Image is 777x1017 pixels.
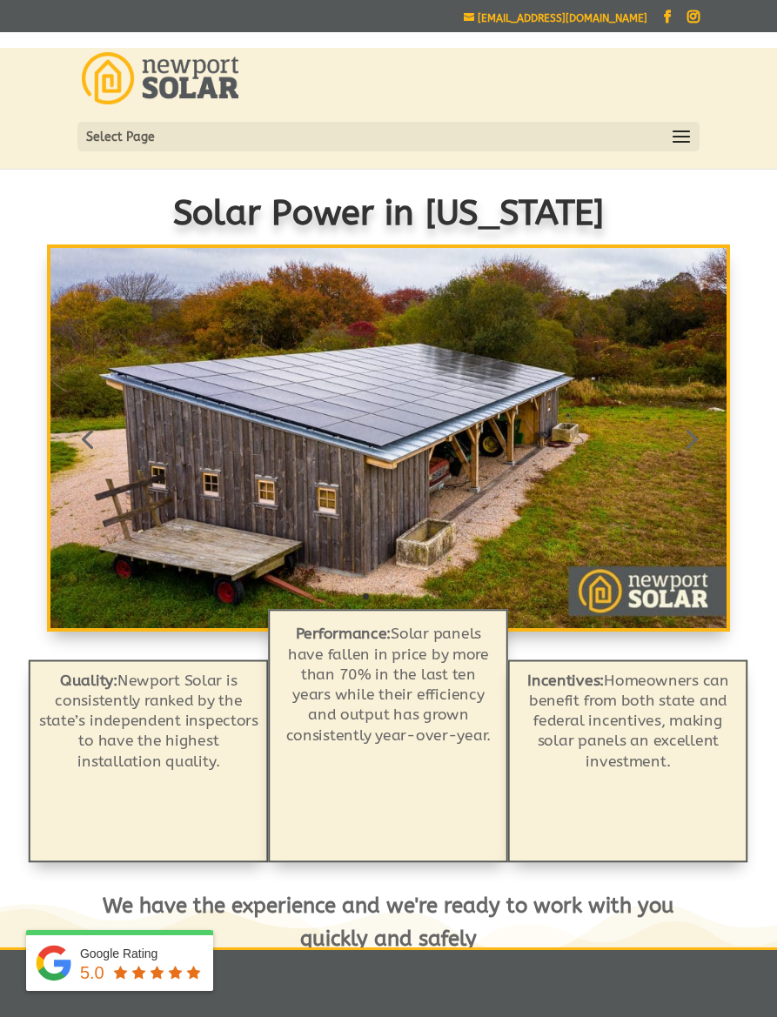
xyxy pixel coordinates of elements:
strong: Quality: [60,671,117,689]
span: 5.0 [80,963,104,982]
strong: Incentives: [527,671,604,689]
img: Newport Solar | Solar Energy Optimized. [82,52,238,104]
span: Select Page [86,127,155,147]
a: 1 [363,593,369,599]
p: Solar panels have fallen in price by more than 70% in the last ten years while their efficiency a... [283,624,494,746]
span: Newport Solar is consistently ranked by the state’s independent inspectors to have the highest in... [39,671,258,770]
span: Solar Power in [US_STATE] [172,193,604,233]
b: Performance: [296,625,392,643]
a: 4 [407,593,413,599]
a: 3 [392,593,399,599]
a: 2 [378,593,384,599]
div: Google Rating [80,945,204,962]
span: We have the experience and we're ready to work with you quickly and safely [103,893,674,951]
p: Homeowners can benefit from both state and federal incentives, making solar panels an excellent i... [519,670,738,771]
img: Solar Modules: Roof Mounted [50,248,727,628]
a: [EMAIL_ADDRESS][DOMAIN_NAME] [464,12,647,24]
